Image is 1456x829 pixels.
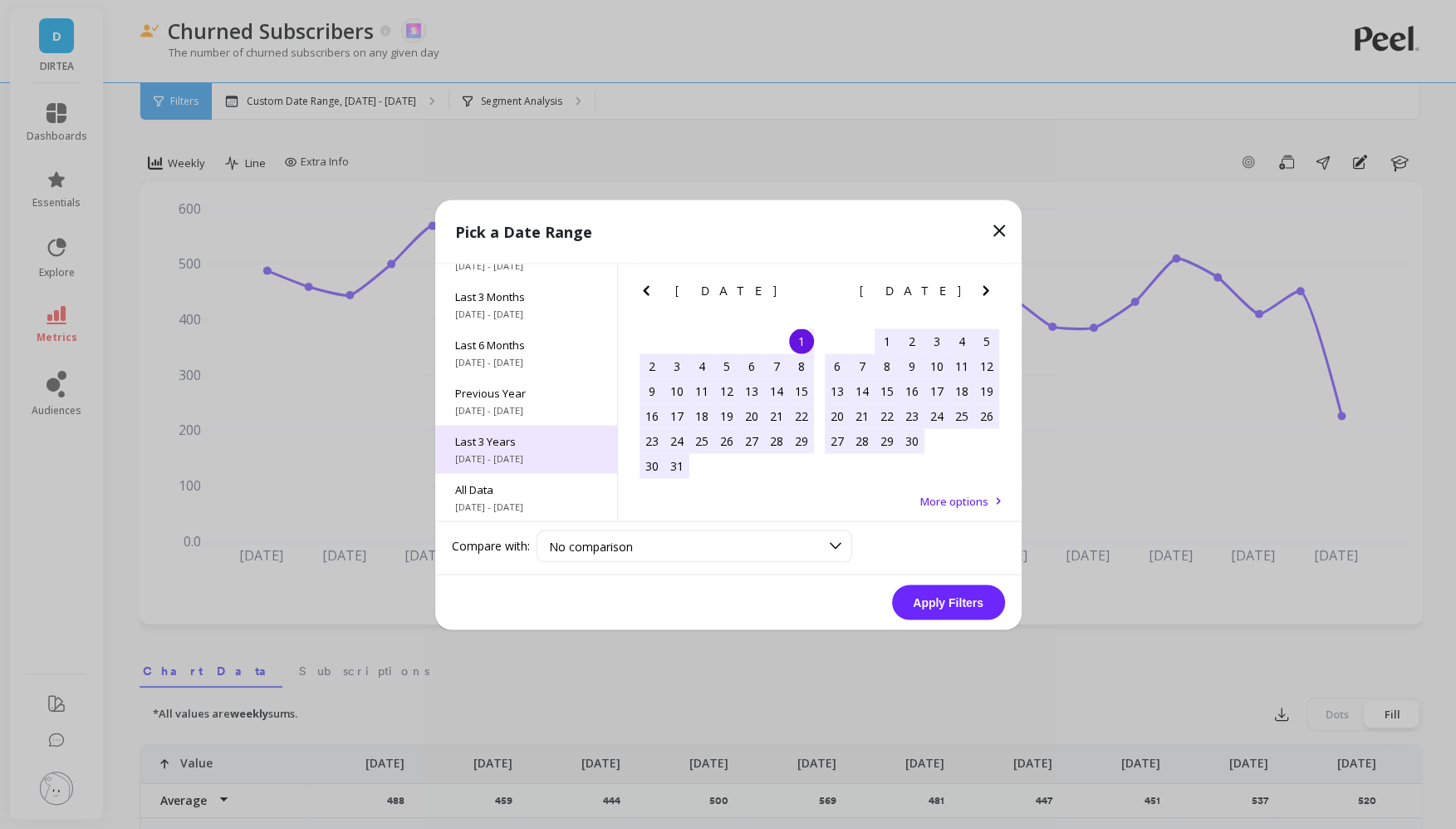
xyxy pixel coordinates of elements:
div: Choose Thursday, March 6th, 2025 [739,353,764,378]
div: Choose Sunday, March 23rd, 2025 [640,428,664,453]
span: Previous Year [455,385,597,400]
p: Pick a Date Range [455,220,592,243]
div: Choose Tuesday, March 4th, 2025 [689,353,714,378]
div: Choose Wednesday, March 5th, 2025 [714,353,739,378]
span: [DATE] - [DATE] [455,500,597,513]
span: [DATE] - [DATE] [455,259,597,272]
div: Choose Sunday, March 2nd, 2025 [640,353,664,378]
div: Choose Thursday, April 17th, 2025 [924,378,949,403]
button: Next Month [976,280,1003,307]
div: Choose Friday, March 7th, 2025 [764,353,789,378]
div: Choose Wednesday, April 9th, 2025 [900,353,924,378]
div: Choose Thursday, April 10th, 2025 [924,353,949,378]
div: Choose Saturday, April 5th, 2025 [974,328,999,353]
div: Choose Sunday, April 6th, 2025 [825,353,850,378]
div: Choose Wednesday, March 19th, 2025 [714,403,739,428]
div: Choose Saturday, April 19th, 2025 [974,378,999,403]
div: Choose Sunday, March 16th, 2025 [640,403,664,428]
div: month 2025-04 [825,328,999,453]
div: Choose Monday, April 7th, 2025 [850,353,875,378]
div: Choose Saturday, April 12th, 2025 [974,353,999,378]
div: Choose Thursday, March 20th, 2025 [739,403,764,428]
span: No comparison [549,538,633,554]
div: Choose Friday, April 25th, 2025 [949,403,974,428]
div: Choose Monday, April 14th, 2025 [850,378,875,403]
div: Choose Tuesday, March 25th, 2025 [689,428,714,453]
div: Choose Thursday, April 24th, 2025 [924,403,949,428]
div: Choose Monday, April 28th, 2025 [850,428,875,453]
button: Apply Filters [892,585,1005,619]
span: [DATE] - [DATE] [455,355,597,368]
span: [DATE] [860,284,963,297]
div: Choose Saturday, March 29th, 2025 [789,428,814,453]
div: Choose Friday, April 4th, 2025 [949,328,974,353]
div: Choose Sunday, April 20th, 2025 [825,403,850,428]
div: Choose Monday, March 24th, 2025 [664,428,689,453]
div: Choose Friday, March 28th, 2025 [764,428,789,453]
div: Choose Tuesday, April 1st, 2025 [875,328,900,353]
div: Choose Friday, April 18th, 2025 [949,378,974,403]
div: month 2025-03 [640,328,814,478]
span: [DATE] [674,284,778,297]
div: Choose Monday, March 17th, 2025 [664,403,689,428]
span: [DATE] - [DATE] [455,403,597,417]
div: Choose Monday, March 31st, 2025 [664,453,689,478]
div: Choose Monday, March 3rd, 2025 [664,353,689,378]
label: Compare with: [452,538,530,555]
div: Choose Wednesday, March 26th, 2025 [714,428,739,453]
div: Choose Friday, March 14th, 2025 [764,378,789,403]
div: Choose Saturday, March 1st, 2025 [789,328,814,353]
div: Choose Thursday, March 13th, 2025 [739,378,764,403]
div: Choose Monday, March 10th, 2025 [664,378,689,403]
div: Choose Tuesday, April 8th, 2025 [875,353,900,378]
div: Choose Monday, April 21st, 2025 [850,403,875,428]
div: Choose Tuesday, April 22nd, 2025 [875,403,900,428]
span: All Data [455,481,597,496]
div: Choose Saturday, April 26th, 2025 [974,403,999,428]
div: Choose Sunday, March 9th, 2025 [640,378,664,403]
span: Last 3 Months [455,289,597,303]
span: More options [920,493,988,508]
button: Previous Month [636,280,663,307]
div: Choose Saturday, March 15th, 2025 [789,378,814,403]
span: [DATE] - [DATE] [455,307,597,320]
div: Choose Friday, April 11th, 2025 [949,353,974,378]
button: Previous Month [821,280,847,307]
span: [DATE] - [DATE] [455,452,597,465]
div: Choose Wednesday, April 2nd, 2025 [900,328,924,353]
div: Choose Wednesday, April 23rd, 2025 [900,403,924,428]
div: Choose Sunday, April 13th, 2025 [825,378,850,403]
div: Choose Sunday, March 30th, 2025 [640,453,664,478]
div: Choose Tuesday, April 15th, 2025 [875,378,900,403]
span: Last 3 Years [455,433,597,448]
div: Choose Wednesday, April 16th, 2025 [900,378,924,403]
span: Last 6 Months [455,337,597,352]
div: Choose Friday, March 21st, 2025 [764,403,789,428]
div: Choose Tuesday, March 11th, 2025 [689,378,714,403]
div: Choose Tuesday, April 29th, 2025 [875,428,900,453]
div: Choose Saturday, March 22nd, 2025 [789,403,814,428]
div: Choose Sunday, April 27th, 2025 [825,428,850,453]
div: Choose Thursday, March 27th, 2025 [739,428,764,453]
div: Choose Thursday, April 3rd, 2025 [924,328,949,353]
div: Choose Wednesday, April 30th, 2025 [900,428,924,453]
div: Choose Wednesday, March 12th, 2025 [714,378,739,403]
div: Choose Saturday, March 8th, 2025 [789,353,814,378]
button: Next Month [791,280,817,307]
div: Choose Tuesday, March 18th, 2025 [689,403,714,428]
